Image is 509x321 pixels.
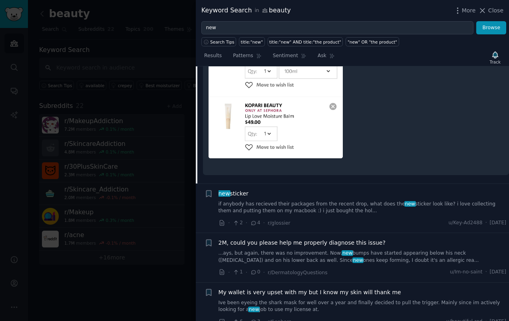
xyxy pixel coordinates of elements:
span: Results [204,52,222,60]
span: More [462,6,476,15]
div: title:"new" AND title:"the product" [269,39,341,45]
span: Sentiment [273,52,298,60]
span: · [263,219,265,227]
span: new [248,307,260,312]
span: 4 [250,219,260,227]
a: ...ays, but again, there was no improvement. Now,newbumps have started appearing below his neck (... [219,250,507,264]
span: · [485,269,487,276]
a: Ive been eyeing the shark mask for well over a year and finally decided to pull the trigger. Main... [219,299,507,313]
span: new [218,190,231,197]
span: 2 [233,219,243,227]
a: newsticker [219,189,249,198]
span: · [485,219,487,227]
span: · [263,268,265,277]
div: Track [490,59,501,65]
span: Ask [318,52,326,60]
button: Search Tips [201,37,236,46]
button: Browse [476,21,506,35]
span: [DATE] [490,219,506,227]
span: [DATE] [490,269,506,276]
span: u/Im-no-saint [450,269,483,276]
a: "new" OR "the product" [346,37,399,46]
input: Try a keyword related to your business [201,21,473,35]
span: · [228,219,230,227]
a: Patterns [230,50,264,66]
a: if anybody has recieved their packages from the recent drop, what does thenewsticker look like? i... [219,201,507,215]
span: · [246,219,247,227]
span: Search Tips [210,39,235,45]
span: u/Key-Ad2488 [449,219,483,227]
div: title:"new" [241,39,263,45]
span: r/DermatologyQuestions [268,270,328,275]
span: · [228,268,230,277]
span: new [342,250,353,256]
a: 2M, could you please help me properly diagnose this issue? [219,239,386,247]
a: Results [201,50,225,66]
button: Track [487,49,503,66]
div: Keyword Search beauty [201,6,291,16]
span: Close [488,6,503,15]
a: title:"new" AND title:"the product" [268,37,343,46]
span: new [352,257,364,263]
span: 0 [250,269,260,276]
button: Close [478,6,503,15]
span: Patterns [233,52,253,60]
span: in [254,7,259,14]
span: new [404,201,416,207]
a: Sentiment [270,50,309,66]
span: sticker [219,189,249,198]
a: Ask [315,50,338,66]
span: · [246,268,247,277]
span: r/glossier [268,220,290,226]
div: "new" OR "the product" [348,39,397,45]
a: title:"new" [239,37,264,46]
a: My wallet is very upset with my but I know my skin will thank me [219,288,401,297]
button: More [453,6,476,15]
img: Deinfluence or influence meee [209,12,343,158]
span: 1 [233,269,243,276]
